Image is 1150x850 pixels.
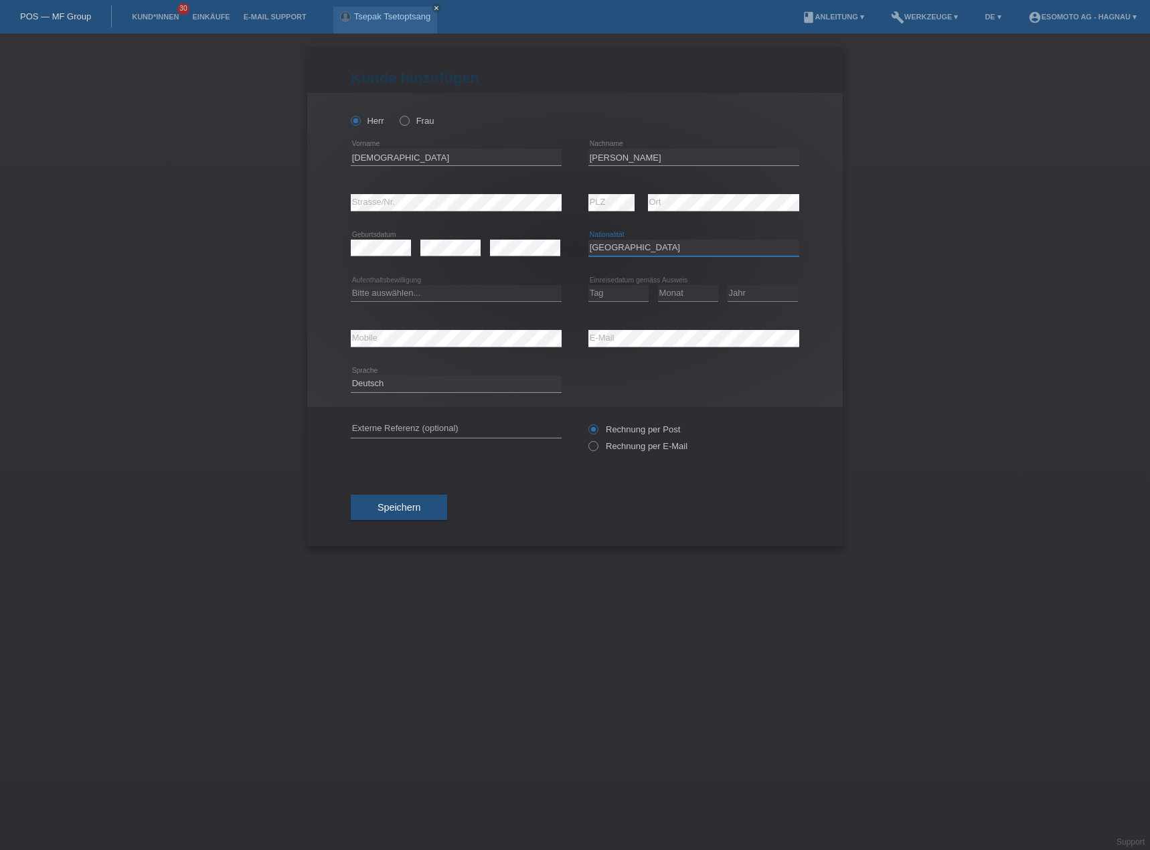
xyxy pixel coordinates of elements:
input: Herr [351,116,359,124]
button: Speichern [351,495,447,520]
label: Frau [400,116,434,126]
label: Herr [351,116,384,126]
h1: Kunde hinzufügen [351,70,799,86]
i: account_circle [1028,11,1042,24]
a: bookAnleitung ▾ [795,13,871,21]
label: Rechnung per Post [588,424,680,434]
a: POS — MF Group [20,11,91,21]
a: buildWerkzeuge ▾ [884,13,965,21]
span: 30 [177,3,189,15]
a: account_circleEsomoto AG - Hagnau ▾ [1021,13,1143,21]
input: Frau [400,116,408,124]
span: Speichern [378,502,420,513]
input: Rechnung per Post [588,424,597,441]
label: Rechnung per E-Mail [588,441,687,451]
i: build [891,11,904,24]
i: book [802,11,815,24]
a: close [432,3,441,13]
a: Tsepak Tsetoptsang [354,11,431,21]
a: Kund*innen [125,13,185,21]
a: DE ▾ [978,13,1007,21]
input: Rechnung per E-Mail [588,441,597,458]
i: close [433,5,440,11]
a: Einkäufe [185,13,236,21]
a: Support [1117,837,1145,847]
a: E-Mail Support [237,13,313,21]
